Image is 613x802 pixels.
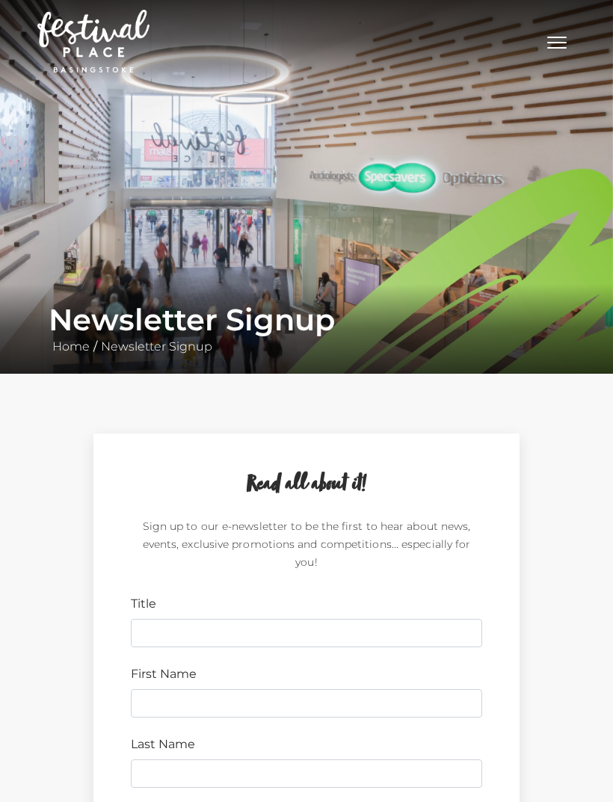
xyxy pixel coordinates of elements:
h2: Read all about it! [131,471,482,499]
a: Newsletter Signup [97,339,216,354]
label: Last Name [131,735,195,753]
h1: Newsletter Signup [49,302,564,338]
div: / [37,302,576,356]
p: Sign up to our e-newsletter to be the first to hear about news, events, exclusive promotions and ... [131,517,482,577]
img: Festival Place Logo [37,10,150,73]
button: Toggle navigation [538,30,576,52]
a: Home [49,339,93,354]
label: Title [131,595,156,613]
label: First Name [131,665,197,683]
